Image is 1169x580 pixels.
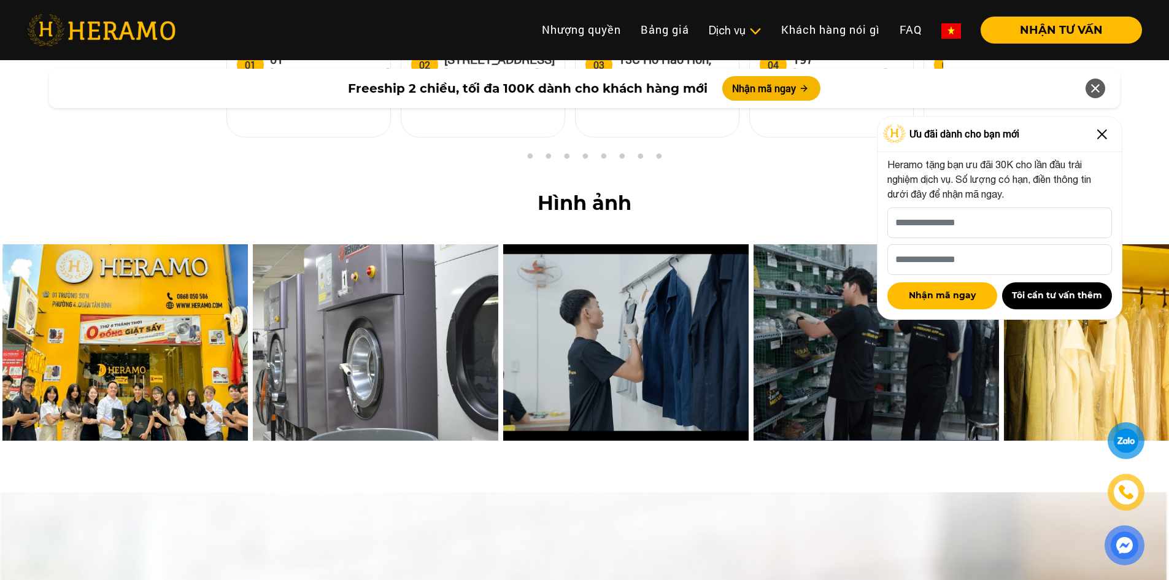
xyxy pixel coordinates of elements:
img: phone-icon [1117,484,1135,501]
button: 1 [505,153,517,165]
button: NHẬN TƯ VẤN [981,17,1142,44]
img: Close [1092,125,1112,144]
img: hinh-anh-desktop-9.jpg [754,244,999,441]
button: 8 [634,153,646,165]
button: 3 [542,153,554,165]
span: Freeship 2 chiều, tối đa 100K dành cho khách hàng mới [348,79,708,98]
button: 2 [523,153,536,165]
button: 7 [615,153,628,165]
img: hinh-anh-desktop-1.jpg [2,244,248,441]
img: hinh-anh-desktop-7.jpg [253,244,498,441]
img: Logo [883,125,906,143]
a: Khách hàng nói gì [771,17,890,43]
p: Heramo tặng bạn ưu đãi 30K cho lần đầu trải nghiệm dịch vụ. Số lượng có hạn, điền thông tin dưới ... [887,157,1112,201]
button: Nhận mã ngay [887,282,997,309]
img: vn-flag.png [941,23,961,39]
button: 4 [560,153,573,165]
button: Tôi cần tư vấn thêm [1002,282,1112,309]
span: Ưu đãi dành cho bạn mới [909,126,1019,141]
div: Dịch vụ [709,22,762,39]
img: hinh-anh-desktop-8.jpg [503,244,749,441]
a: Bảng giá [631,17,699,43]
a: phone-icon [1109,476,1143,509]
button: Nhận mã ngay [722,76,820,101]
a: NHẬN TƯ VẤN [971,25,1142,36]
a: FAQ [890,17,932,43]
a: Nhượng quyền [532,17,631,43]
button: 9 [652,153,665,165]
img: heramo-logo.png [27,14,176,46]
button: 6 [597,153,609,165]
h2: Hình ảnh [20,191,1149,215]
img: subToggleIcon [749,25,762,37]
button: 5 [579,153,591,165]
